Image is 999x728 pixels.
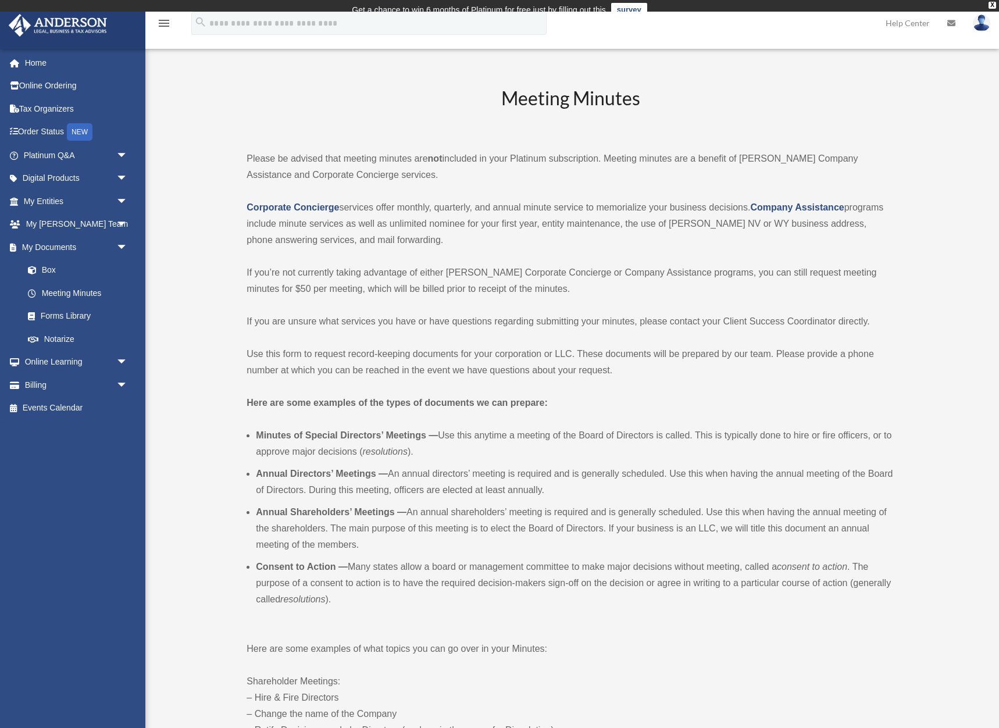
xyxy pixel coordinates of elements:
[116,213,140,237] span: arrow_drop_down
[5,14,110,37] img: Anderson Advisors Platinum Portal
[247,641,894,657] p: Here are some examples of what topics you can go over in your Minutes:
[247,85,894,134] h2: Meeting Minutes
[247,199,894,248] p: services offer monthly, quarterly, and annual minute service to memorialize your business decisio...
[750,202,844,212] a: Company Assistance
[256,430,438,440] b: Minutes of Special Directors’ Meetings —
[822,562,847,572] em: action
[8,97,145,120] a: Tax Organizers
[8,51,145,74] a: Home
[8,120,145,144] a: Order StatusNEW
[16,281,140,305] a: Meeting Minutes
[247,151,894,183] p: Please be advised that meeting minutes are included in your Platinum subscription. Meeting minute...
[363,447,408,456] em: resolutions
[611,3,647,17] a: survey
[194,16,207,28] i: search
[8,74,145,98] a: Online Ordering
[247,313,894,330] p: If you are unsure what services you have or have questions regarding submitting your minutes, ple...
[777,562,820,572] em: consent to
[8,213,145,236] a: My [PERSON_NAME] Teamarrow_drop_down
[989,2,996,9] div: close
[256,469,388,479] b: Annual Directors’ Meetings —
[247,346,894,379] p: Use this form to request record-keeping documents for your corporation or LLC. These documents wi...
[157,16,171,30] i: menu
[256,562,348,572] b: Consent to Action —
[157,20,171,30] a: menu
[116,351,140,374] span: arrow_drop_down
[8,373,145,397] a: Billingarrow_drop_down
[256,504,894,553] li: An annual shareholders’ meeting is required and is generally scheduled. Use this when having the ...
[8,235,145,259] a: My Documentsarrow_drop_down
[8,397,145,420] a: Events Calendar
[8,190,145,213] a: My Entitiesarrow_drop_down
[16,259,145,282] a: Box
[256,427,894,460] li: Use this anytime a meeting of the Board of Directors is called. This is typically done to hire or...
[116,190,140,213] span: arrow_drop_down
[67,123,92,141] div: NEW
[256,507,406,517] b: Annual Shareholders’ Meetings —
[16,327,145,351] a: Notarize
[247,202,339,212] a: Corporate Concierge
[8,351,145,374] a: Online Learningarrow_drop_down
[256,559,894,608] li: Many states allow a board or management committee to make major decisions without meeting, called...
[8,167,145,190] a: Digital Productsarrow_drop_down
[973,15,990,31] img: User Pic
[352,3,606,17] div: Get a chance to win 6 months of Platinum for free just by filling out this
[428,154,443,163] strong: not
[116,373,140,397] span: arrow_drop_down
[256,466,894,498] li: An annual directors’ meeting is required and is generally scheduled. Use this when having the ann...
[247,398,548,408] strong: Here are some examples of the types of documents we can prepare:
[280,594,325,604] em: resolutions
[16,305,145,328] a: Forms Library
[116,144,140,167] span: arrow_drop_down
[116,167,140,191] span: arrow_drop_down
[247,265,894,297] p: If you’re not currently taking advantage of either [PERSON_NAME] Corporate Concierge or Company A...
[8,144,145,167] a: Platinum Q&Aarrow_drop_down
[116,235,140,259] span: arrow_drop_down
